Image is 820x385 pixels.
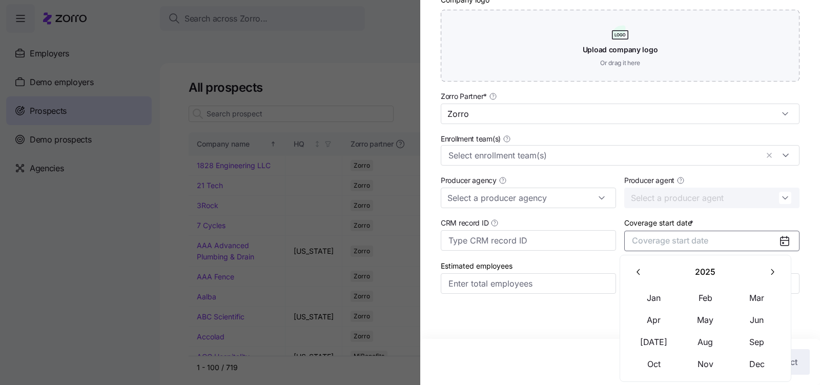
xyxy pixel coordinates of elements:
[441,273,616,294] input: Enter total employees
[441,260,512,272] label: Estimated employees
[680,287,731,309] button: Feb
[632,235,708,246] span: Coverage start date
[731,287,783,309] button: Mar
[441,134,501,144] span: Enrollment team(s)
[628,353,680,375] button: Oct
[441,91,487,102] span: Zorro Partner *
[731,331,783,353] button: Sep
[441,104,799,124] input: Select a partner
[628,287,680,309] button: Jan
[441,218,488,228] span: CRM record ID
[680,353,731,375] button: Nov
[650,261,762,283] button: 2025
[441,230,616,251] input: Type CRM record ID
[624,188,799,208] input: Select a producer agent
[624,175,674,186] span: Producer agent
[624,231,799,251] button: Coverage start date
[628,309,680,331] button: Apr
[628,331,680,353] button: [DATE]
[680,309,731,331] button: May
[448,149,758,162] input: Select enrollment team(s)
[624,217,695,229] label: Coverage start date
[441,188,616,208] input: Select a producer agency
[441,175,497,186] span: Producer agency
[680,331,731,353] button: Aug
[731,353,783,375] button: Dec
[731,309,783,331] button: Jun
